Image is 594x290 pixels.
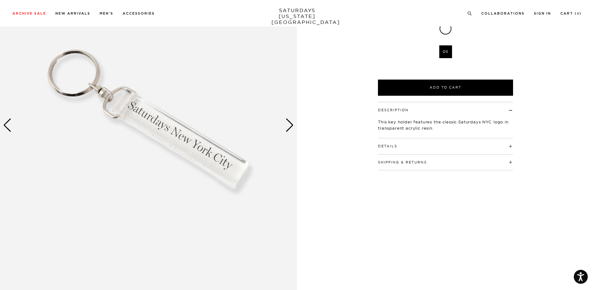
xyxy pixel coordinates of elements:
button: Add to Cart [378,80,513,96]
a: SATURDAYS[US_STATE][GEOGRAPHIC_DATA] [271,7,323,25]
div: Previous slide [3,118,12,132]
a: Men's [100,12,113,15]
button: Details [378,145,397,148]
label: Clear [441,24,450,34]
a: Archive Sale [12,12,46,15]
a: Sign In [534,12,551,15]
button: Description [378,108,409,112]
a: Collaborations [481,12,525,15]
button: Shipping & Returns [378,161,427,164]
a: Accessories [123,12,155,15]
label: OS [439,45,452,58]
p: This key holder features the classic Saturdays NYC logo in transparent acrylic resin. [378,119,513,131]
a: Cart (0) [560,12,582,15]
small: 0 [577,12,579,15]
a: New Arrivals [55,12,90,15]
div: Next slide [285,118,294,132]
